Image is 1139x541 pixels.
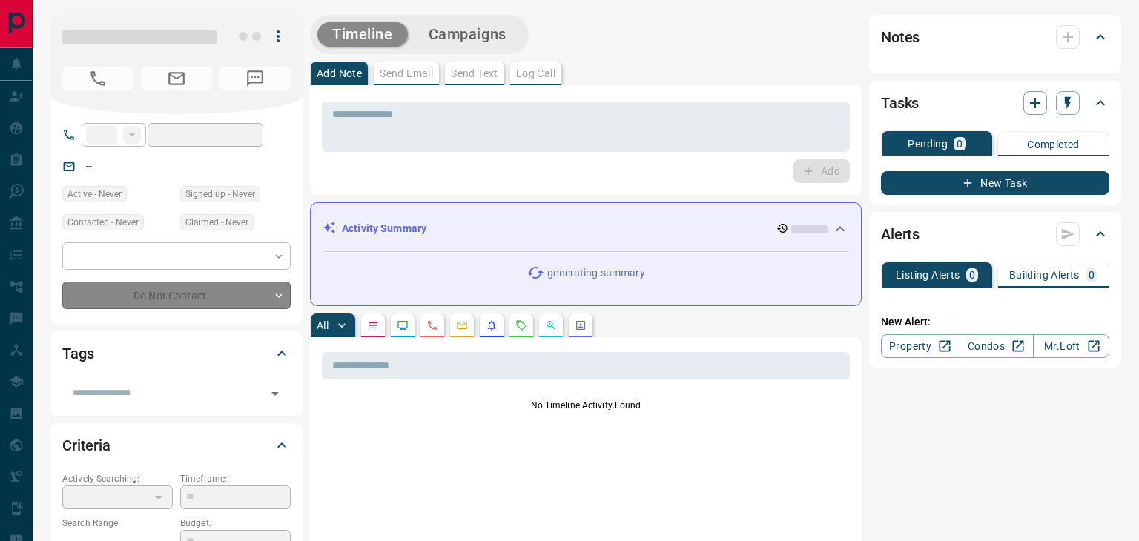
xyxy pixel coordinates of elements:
span: Claimed - Never [185,215,248,230]
span: Contacted - Never [67,215,139,230]
p: Pending [908,139,948,149]
a: Mr.Loft [1033,334,1109,358]
a: Condos [957,334,1033,358]
svg: Opportunities [545,319,557,331]
span: No Number [219,67,291,90]
svg: Lead Browsing Activity [397,319,409,331]
svg: Calls [426,319,438,331]
span: No Email [141,67,212,90]
p: generating summary [547,265,644,281]
p: Actively Searching: [62,472,173,485]
p: Timeframe: [180,472,291,485]
h2: Tasks [881,91,919,115]
h2: Notes [881,25,920,49]
p: 0 [969,270,975,280]
div: Alerts [881,216,1109,252]
p: Search Range: [62,517,173,530]
p: No Timeline Activity Found [322,399,850,412]
span: Active - Never [67,187,122,202]
span: No Number [62,67,133,90]
h2: Tags [62,342,93,365]
div: Notes [881,19,1109,55]
p: Budget: [180,517,291,530]
div: Criteria [62,428,291,463]
svg: Requests [515,319,527,331]
p: Listing Alerts [896,270,960,280]
button: Timeline [317,22,408,47]
div: Tags [62,336,291,371]
button: Open [265,383,285,404]
button: Campaigns [414,22,521,47]
div: Do Not Contact [62,282,291,309]
p: Activity Summary [342,221,426,236]
div: Activity Summary [323,215,849,242]
a: -- [86,160,92,172]
p: 0 [957,139,963,149]
p: Completed [1027,139,1080,150]
p: New Alert: [881,314,1109,330]
p: Building Alerts [1009,270,1080,280]
span: Signed up - Never [185,187,255,202]
button: New Task [881,171,1109,195]
p: All [317,320,329,331]
h2: Alerts [881,222,920,246]
svg: Listing Alerts [486,319,498,331]
a: Property [881,334,957,358]
svg: Agent Actions [575,319,587,331]
p: 0 [1089,270,1095,280]
svg: Notes [367,319,379,331]
div: Tasks [881,85,1109,121]
svg: Emails [456,319,468,331]
p: Add Note [317,68,362,79]
h2: Criteria [62,434,110,457]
